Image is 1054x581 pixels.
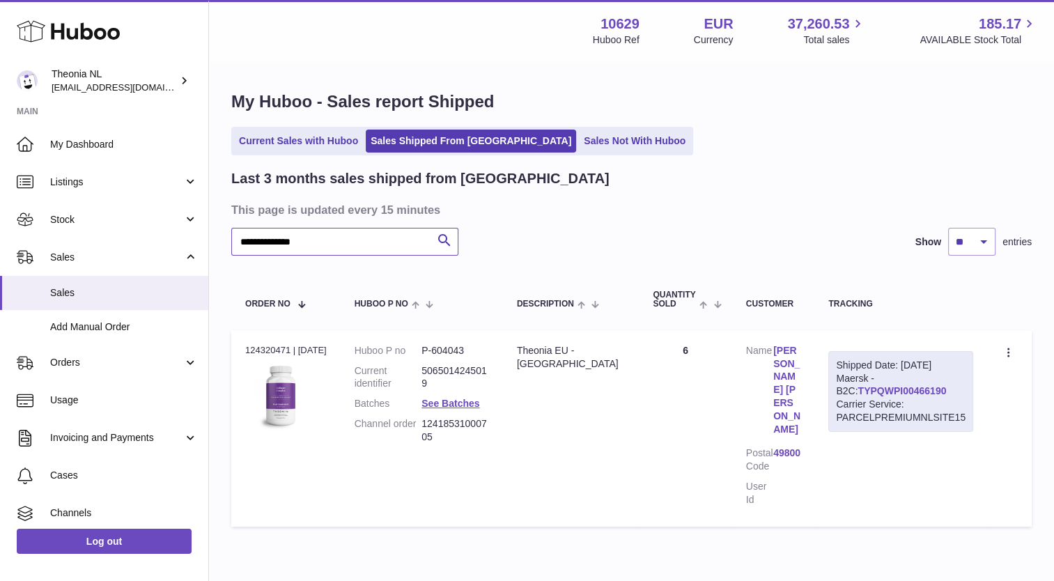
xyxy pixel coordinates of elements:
[746,480,773,506] dt: User Id
[366,130,576,153] a: Sales Shipped From [GEOGRAPHIC_DATA]
[234,130,363,153] a: Current Sales with Huboo
[17,529,192,554] a: Log out
[593,33,640,47] div: Huboo Ref
[920,15,1037,47] a: 185.17 AVAILABLE Stock Total
[50,213,183,226] span: Stock
[653,290,696,309] span: Quantity Sold
[231,91,1032,113] h1: My Huboo - Sales report Shipped
[245,344,327,357] div: 124320471 | [DATE]
[694,33,734,47] div: Currency
[245,300,290,309] span: Order No
[231,202,1028,217] h3: This page is updated every 15 minutes
[746,300,801,309] div: Customer
[915,235,941,249] label: Show
[231,169,610,188] h2: Last 3 months sales shipped from [GEOGRAPHIC_DATA]
[579,130,690,153] a: Sales Not With Huboo
[746,447,773,473] dt: Postal Code
[787,15,865,47] a: 37,260.53 Total sales
[600,15,640,33] strong: 10629
[704,15,733,33] strong: EUR
[858,385,946,396] a: TYPQWPI00466190
[421,344,489,357] dd: P-604043
[803,33,865,47] span: Total sales
[746,344,773,440] dt: Name
[421,398,479,409] a: See Batches
[639,330,731,527] td: 6
[50,469,198,482] span: Cases
[979,15,1021,33] span: 185.17
[50,356,183,369] span: Orders
[836,359,966,372] div: Shipped Date: [DATE]
[836,398,966,424] div: Carrier Service: PARCELPREMIUMNLSITE15
[828,351,973,432] div: Maersk - B2C:
[355,397,422,410] dt: Batches
[773,447,800,460] a: 49800
[50,138,198,151] span: My Dashboard
[17,70,38,91] img: info@wholesomegoods.eu
[50,251,183,264] span: Sales
[920,33,1037,47] span: AVAILABLE Stock Total
[517,300,574,309] span: Description
[50,431,183,444] span: Invoicing and Payments
[355,417,422,444] dt: Channel order
[787,15,849,33] span: 37,260.53
[773,344,800,436] a: [PERSON_NAME] [PERSON_NAME]
[828,300,973,309] div: Tracking
[50,286,198,300] span: Sales
[50,176,183,189] span: Listings
[517,344,626,371] div: Theonia EU - [GEOGRAPHIC_DATA]
[355,344,422,357] dt: Huboo P no
[355,364,422,391] dt: Current identifier
[52,82,205,93] span: [EMAIL_ADDRESS][DOMAIN_NAME]
[245,361,315,431] img: 106291725893172.jpg
[50,394,198,407] span: Usage
[355,300,408,309] span: Huboo P no
[421,364,489,391] dd: 5065014245019
[1002,235,1032,249] span: entries
[421,417,489,444] dd: 12418531000705
[50,320,198,334] span: Add Manual Order
[52,68,177,94] div: Theonia NL
[50,506,198,520] span: Channels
